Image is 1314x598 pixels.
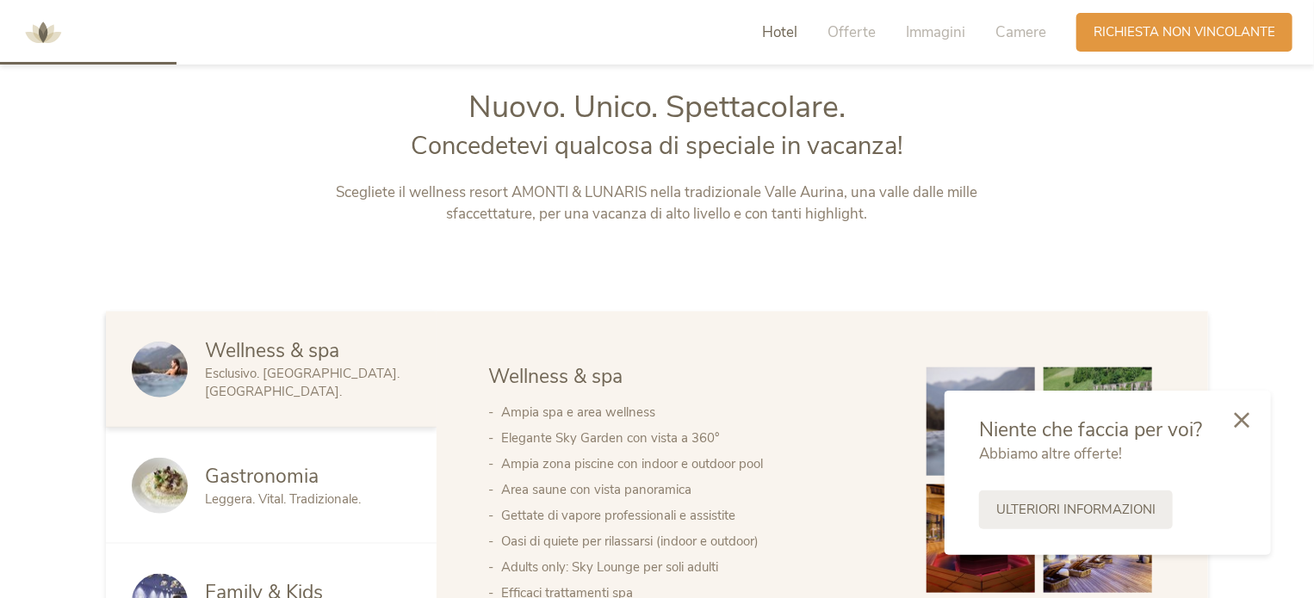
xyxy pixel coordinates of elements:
[205,337,339,364] span: Wellness & spa
[205,365,400,400] span: Esclusivo. [GEOGRAPHIC_DATA]. [GEOGRAPHIC_DATA].
[501,425,892,451] li: Elegante Sky Garden con vista a 360°
[501,451,892,477] li: Ampia zona piscine con indoor e outdoor pool
[468,86,846,128] span: Nuovo. Unico. Spettacolare.
[996,501,1156,519] span: Ulteriori informazioni
[979,416,1202,443] span: Niente che faccia per voi?
[205,490,361,508] span: Leggera. Vital. Tradizionale.
[205,463,319,490] span: Gastronomia
[17,7,69,59] img: AMONTI & LUNARIS Wellnessresort
[1094,23,1275,41] span: Richiesta non vincolante
[501,477,892,502] li: Area saune con vista panoramica
[298,182,1017,225] p: Scegliete il wellness resort AMONTI & LUNARIS nella tradizionale Valle Aurina, una valle dalle mi...
[17,26,69,38] a: AMONTI & LUNARIS Wellnessresort
[906,22,965,42] span: Immagini
[979,444,1122,464] span: Abbiamo altre offerte!
[501,399,892,425] li: Ampia spa e area wellness
[501,502,892,528] li: Gettate di vapore professionali e assistite
[827,22,876,42] span: Offerte
[501,554,892,580] li: Adults only: Sky Lounge per soli adulti
[995,22,1046,42] span: Camere
[762,22,797,42] span: Hotel
[979,490,1173,529] a: Ulteriori informazioni
[488,363,623,390] span: Wellness & spa
[411,129,903,163] span: Concedetevi qualcosa di speciale in vacanza!
[501,528,892,554] li: Oasi di quiete per rilassarsi (indoor e outdoor)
